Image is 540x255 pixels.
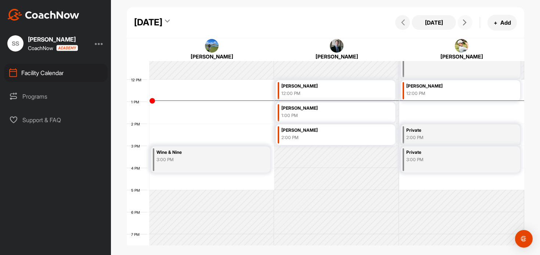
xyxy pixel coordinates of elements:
[127,232,147,237] div: 7 PM
[127,144,147,148] div: 3 PM
[281,134,374,141] div: 2:00 PM
[160,53,263,60] div: [PERSON_NAME]
[412,15,456,30] button: [DATE]
[281,82,374,91] div: [PERSON_NAME]
[127,188,147,192] div: 5 PM
[330,39,344,53] img: square_3bc242d1ed4af5e38e358c434647fa13.jpg
[4,111,108,129] div: Support & FAQ
[285,53,388,60] div: [PERSON_NAME]
[406,82,499,91] div: [PERSON_NAME]
[281,104,374,113] div: [PERSON_NAME]
[4,87,108,106] div: Programs
[281,126,374,135] div: [PERSON_NAME]
[28,45,78,51] div: CoachNow
[406,134,499,141] div: 2:00 PM
[494,19,497,26] span: +
[406,90,499,97] div: 12:00 PM
[156,148,249,157] div: Wine & Nine
[127,210,147,215] div: 6 PM
[7,35,24,52] div: SS
[406,126,499,135] div: Private
[28,36,78,42] div: [PERSON_NAME]
[156,156,249,163] div: 3:00 PM
[127,122,147,126] div: 2 PM
[281,90,374,97] div: 12:00 PM
[205,39,219,53] img: square_fdde8eca5a127bd80392ed3015071003.jpg
[406,148,499,157] div: Private
[127,78,149,82] div: 12 PM
[134,16,162,29] div: [DATE]
[515,230,533,248] div: Open Intercom Messenger
[7,9,79,21] img: CoachNow
[487,15,517,31] button: +Add
[406,156,499,163] div: 3:00 PM
[127,100,147,104] div: 1 PM
[455,39,469,53] img: square_bf7859e20590ec39289146fdd3ba7141.jpg
[410,53,513,60] div: [PERSON_NAME]
[4,64,108,82] div: Facility Calendar
[127,166,147,170] div: 4 PM
[281,112,374,119] div: 1:00 PM
[56,45,78,51] img: CoachNow acadmey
